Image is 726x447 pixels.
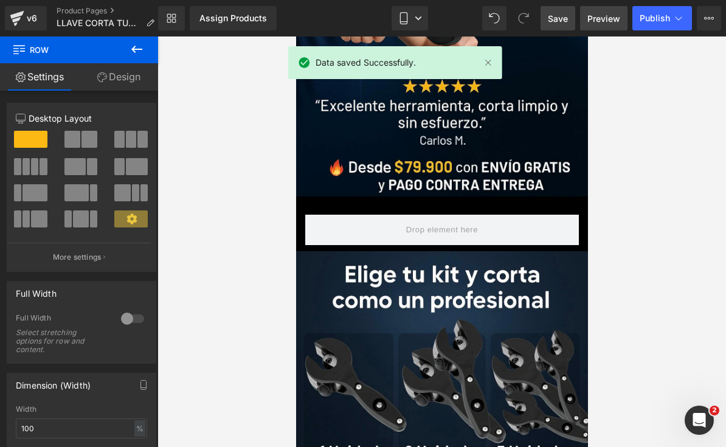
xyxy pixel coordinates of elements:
[640,13,670,23] span: Publish
[710,406,719,415] span: 2
[16,328,107,354] div: Select stretching options for row and content.
[79,63,158,91] a: Design
[511,6,536,30] button: Redo
[57,6,164,16] a: Product Pages
[7,243,151,271] button: More settings
[16,313,109,326] div: Full Width
[24,10,40,26] div: v6
[697,6,721,30] button: More
[16,418,147,438] input: auto
[57,18,141,28] span: LLAVE CORTA TUBOS
[548,12,568,25] span: Save
[16,373,91,390] div: Dimension (Width)
[134,420,145,437] div: %
[482,6,506,30] button: Undo
[16,282,57,299] div: Full Width
[5,6,47,30] a: v6
[12,36,134,63] span: Row
[587,12,620,25] span: Preview
[632,6,692,30] button: Publish
[16,112,147,125] p: Desktop Layout
[158,6,185,30] a: New Library
[685,406,714,435] iframe: Intercom live chat
[53,252,102,263] p: More settings
[199,13,267,23] div: Assign Products
[16,405,147,414] div: Width
[580,6,627,30] a: Preview
[316,56,416,69] span: Data saved Successfully.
